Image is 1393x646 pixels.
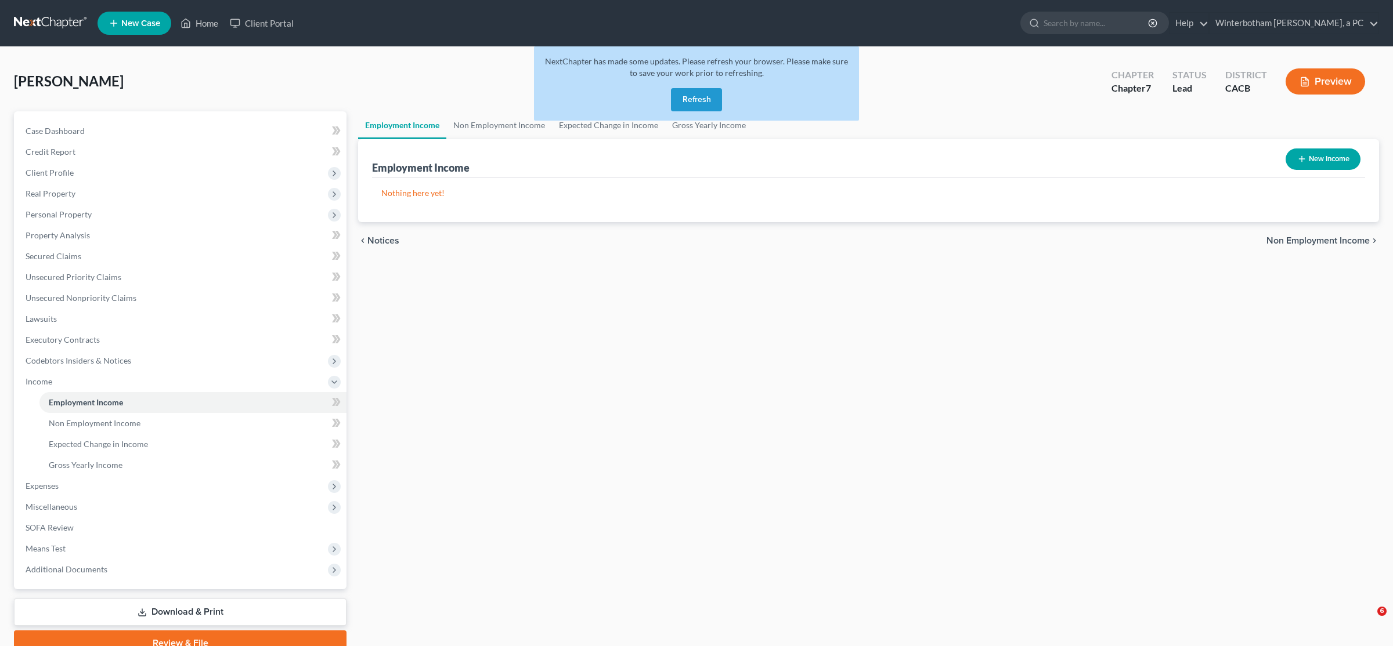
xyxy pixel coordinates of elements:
button: chevron_left Notices [358,236,399,245]
button: New Income [1286,148,1360,170]
a: Unsecured Nonpriority Claims [16,288,347,309]
span: Executory Contracts [26,335,100,344]
a: Winterbotham [PERSON_NAME], a PC [1210,13,1378,34]
a: Client Portal [224,13,299,34]
div: Employment Income [372,161,470,175]
span: Miscellaneous [26,502,77,511]
a: Expected Change in Income [39,434,347,455]
a: Lawsuits [16,309,347,329]
span: 6 [1377,607,1387,616]
a: Case Dashboard [16,121,347,141]
span: Unsecured Nonpriority Claims [26,293,136,303]
span: New Case [121,19,160,28]
span: Expenses [26,481,59,491]
span: Means Test [26,543,66,553]
div: CACB [1225,82,1267,95]
button: Preview [1286,68,1365,95]
span: Additional Documents [26,564,107,574]
a: Secured Claims [16,246,347,267]
div: Status [1172,68,1207,82]
span: Credit Report [26,147,75,157]
span: Non Employment Income [1266,236,1370,245]
a: Employment Income [358,111,446,139]
span: Expected Change in Income [49,439,148,449]
div: Chapter [1111,68,1154,82]
span: Secured Claims [26,251,81,261]
a: Download & Print [14,598,347,626]
a: Employment Income [39,392,347,413]
span: Real Property [26,188,75,198]
input: Search by name... [1044,12,1150,34]
div: Lead [1172,82,1207,95]
a: Credit Report [16,141,347,162]
span: Unsecured Priority Claims [26,272,121,282]
a: Non Employment Income [39,413,347,434]
span: Gross Yearly Income [49,460,122,470]
span: NextChapter has made some updates. Please refresh your browser. Please make sure to save your wor... [545,56,848,78]
a: Home [175,13,224,34]
p: Nothing here yet! [381,187,1356,199]
span: Non Employment Income [49,418,140,428]
a: SOFA Review [16,517,347,538]
span: Case Dashboard [26,126,85,136]
a: Gross Yearly Income [39,455,347,476]
button: Refresh [671,88,722,111]
button: Non Employment Income chevron_right [1266,236,1379,245]
span: Employment Income [49,397,123,407]
a: Property Analysis [16,225,347,246]
span: SOFA Review [26,522,74,532]
span: Codebtors Insiders & Notices [26,355,131,365]
span: Client Profile [26,168,74,177]
i: chevron_right [1370,236,1379,245]
i: chevron_left [358,236,367,245]
span: Property Analysis [26,230,90,240]
div: Chapter [1111,82,1154,95]
span: Income [26,376,52,386]
span: Notices [367,236,399,245]
iframe: Intercom live chat [1354,607,1381,634]
a: Non Employment Income [446,111,552,139]
span: Lawsuits [26,314,57,324]
a: Executory Contracts [16,329,347,350]
span: [PERSON_NAME] [14,72,124,89]
span: Personal Property [26,209,92,219]
span: 7 [1146,82,1151,93]
div: District [1225,68,1267,82]
a: Help [1170,13,1208,34]
a: Unsecured Priority Claims [16,267,347,288]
